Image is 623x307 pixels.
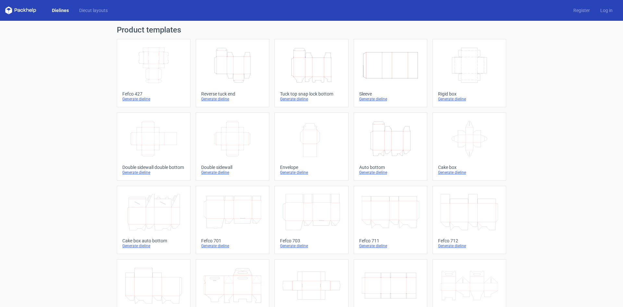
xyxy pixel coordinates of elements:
[359,96,422,102] div: Generate dieline
[201,165,264,170] div: Double sidewall
[595,7,618,14] a: Log in
[122,170,185,175] div: Generate dieline
[359,243,422,249] div: Generate dieline
[117,26,506,34] h1: Product templates
[122,165,185,170] div: Double sidewall double bottom
[280,238,343,243] div: Fefco 703
[438,91,501,96] div: Rigid box
[438,165,501,170] div: Cake box
[196,39,269,107] a: Reverse tuck endGenerate dieline
[438,243,501,249] div: Generate dieline
[196,112,269,181] a: Double sidewallGenerate dieline
[201,238,264,243] div: Fefco 701
[196,186,269,254] a: Fefco 701Generate dieline
[275,186,348,254] a: Fefco 703Generate dieline
[122,91,185,96] div: Fefco 427
[201,170,264,175] div: Generate dieline
[354,112,427,181] a: Auto bottomGenerate dieline
[117,186,190,254] a: Cake box auto bottomGenerate dieline
[433,112,506,181] a: Cake boxGenerate dieline
[359,91,422,96] div: Sleeve
[280,96,343,102] div: Generate dieline
[280,165,343,170] div: Envelope
[74,7,113,14] a: Diecut layouts
[438,96,501,102] div: Generate dieline
[201,243,264,249] div: Generate dieline
[122,243,185,249] div: Generate dieline
[433,186,506,254] a: Fefco 712Generate dieline
[275,39,348,107] a: Tuck top snap lock bottomGenerate dieline
[568,7,595,14] a: Register
[201,91,264,96] div: Reverse tuck end
[117,112,190,181] a: Double sidewall double bottomGenerate dieline
[201,96,264,102] div: Generate dieline
[47,7,74,14] a: Dielines
[280,243,343,249] div: Generate dieline
[438,238,501,243] div: Fefco 712
[122,238,185,243] div: Cake box auto bottom
[359,170,422,175] div: Generate dieline
[438,170,501,175] div: Generate dieline
[275,112,348,181] a: EnvelopeGenerate dieline
[280,170,343,175] div: Generate dieline
[359,238,422,243] div: Fefco 711
[122,96,185,102] div: Generate dieline
[359,165,422,170] div: Auto bottom
[354,39,427,107] a: SleeveGenerate dieline
[280,91,343,96] div: Tuck top snap lock bottom
[433,39,506,107] a: Rigid boxGenerate dieline
[117,39,190,107] a: Fefco 427Generate dieline
[354,186,427,254] a: Fefco 711Generate dieline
